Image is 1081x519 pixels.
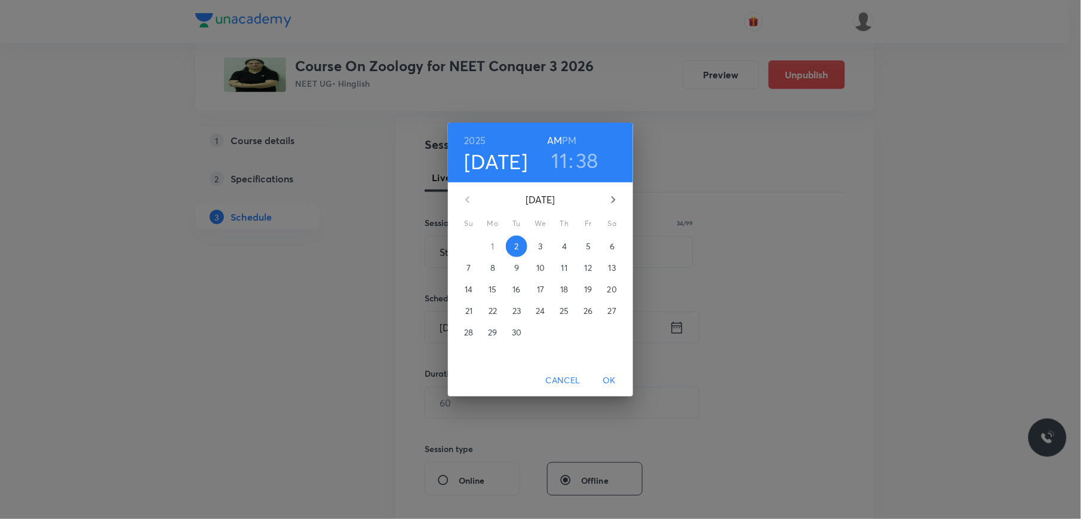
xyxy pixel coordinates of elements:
button: 3 [530,236,551,257]
button: 18 [554,279,575,300]
p: 21 [465,305,472,317]
p: 28 [464,326,473,338]
p: 2 [514,240,518,252]
button: 2 [506,236,527,257]
button: 9 [506,257,527,279]
p: 16 [512,283,520,295]
p: 18 [560,283,568,295]
p: 5 [586,240,591,252]
button: 5 [578,236,599,257]
button: 17 [530,279,551,300]
p: 17 [537,283,544,295]
p: 14 [465,283,472,295]
button: 29 [482,322,503,343]
p: 24 [536,305,545,317]
button: 13 [601,257,623,279]
span: Mo [482,218,503,230]
button: 14 [458,279,480,300]
button: 23 [506,300,527,322]
p: 27 [608,305,616,317]
button: 12 [578,257,599,279]
span: Su [458,218,480,230]
button: 25 [554,300,575,322]
button: 8 [482,257,503,279]
p: 11 [561,262,567,274]
button: 26 [578,300,599,322]
p: [DATE] [482,193,599,207]
h3: : [569,148,573,173]
button: Cancel [541,370,585,392]
span: Fr [578,218,599,230]
button: 10 [530,257,551,279]
p: 23 [512,305,521,317]
button: 7 [458,257,480,279]
span: We [530,218,551,230]
p: 25 [560,305,569,317]
span: Tu [506,218,527,230]
p: 13 [609,262,616,274]
p: 6 [610,240,615,252]
p: 26 [584,305,592,317]
p: 15 [489,283,496,295]
button: PM [563,132,577,149]
p: 3 [538,240,542,252]
p: 10 [536,262,545,274]
span: Cancel [546,373,581,388]
button: 30 [506,322,527,343]
button: [DATE] [465,149,528,174]
p: 8 [490,262,495,274]
button: 21 [458,300,480,322]
button: OK [590,370,628,392]
button: 6 [601,236,623,257]
p: 29 [488,326,497,338]
button: 4 [554,236,575,257]
p: 22 [489,305,497,317]
button: 27 [601,300,623,322]
p: 12 [585,262,592,274]
p: 7 [466,262,471,274]
button: 22 [482,300,503,322]
p: 9 [514,262,519,274]
button: 20 [601,279,623,300]
p: 30 [512,326,521,338]
span: OK [595,373,624,388]
button: 11 [552,148,568,173]
p: 20 [607,283,617,295]
button: 16 [506,279,527,300]
p: 4 [562,240,567,252]
button: 28 [458,322,480,343]
button: 38 [576,148,599,173]
button: 11 [554,257,575,279]
span: Sa [601,218,623,230]
button: AM [547,132,562,149]
button: 2025 [465,132,486,149]
span: Th [554,218,575,230]
p: 19 [584,283,592,295]
button: 19 [578,279,599,300]
button: 15 [482,279,503,300]
button: 24 [530,300,551,322]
